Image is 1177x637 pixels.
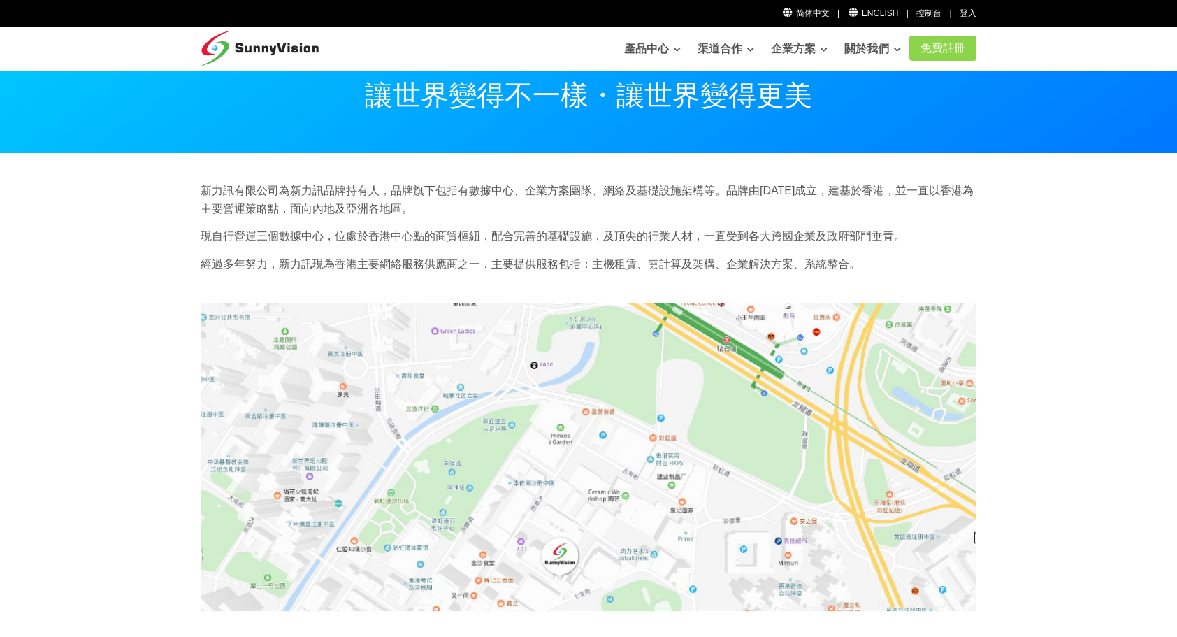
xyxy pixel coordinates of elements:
p: 現自行營運三個數據中心，位處於香港中心點的商貿樞紐，配合完善的基礎設施，及頂尖的行業人材，一直受到各大跨國企業及政府部門垂青。 [201,227,976,245]
li: | [907,7,909,20]
a: English [847,8,898,18]
a: 渠道合作 [698,35,754,63]
a: 登入 [960,8,976,18]
a: 產品中心 [624,35,681,63]
img: How to visit SunnyVision? [201,303,976,613]
a: 免費註冊 [909,36,976,61]
p: 新力訊有限公司為新力訊品牌持有人，品牌旗下包括有數據中心、企業方案團隊、網絡及基礎設施架構等。品牌由[DATE]成立，建基於香港，並一直以香港為主要營運策略點，面向內地及亞洲各地區。 [201,182,976,217]
a: 企業方案 [771,35,828,63]
p: 讓世界變得不一樣・讓世界變得更美 [201,81,976,109]
a: 關於我們 [844,35,901,63]
li: | [837,7,839,20]
a: 简体中文 [781,8,830,18]
a: 控制台 [916,8,941,18]
li: | [950,7,952,20]
p: 經過多年努力，新力訊現為香港主要網絡服務供應商之一，主要提供服務包括：主機租賃、雲計算及架構、企業解決方案、系統整合。 [201,255,976,273]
